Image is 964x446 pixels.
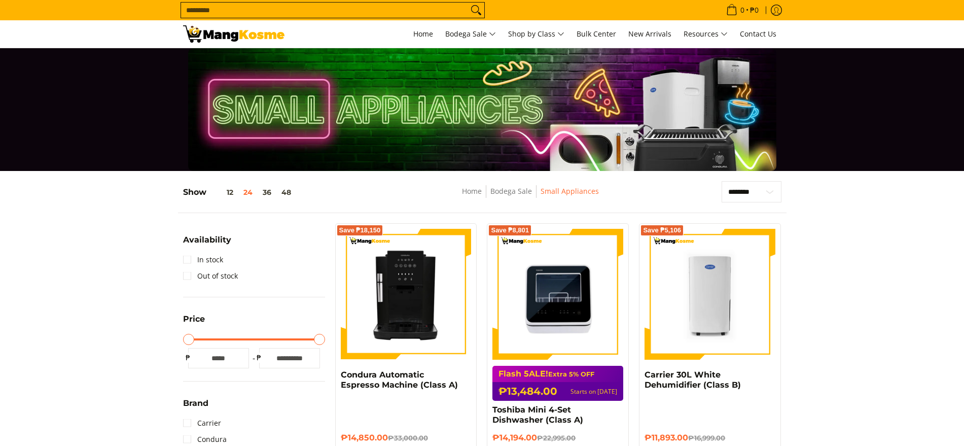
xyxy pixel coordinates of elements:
[183,252,223,268] a: In stock
[183,25,284,43] img: Small Appliances l Mang Kosme: Home Appliances Warehouse Sale
[503,20,569,48] a: Shop by Class
[183,399,208,407] span: Brand
[183,236,231,252] summary: Open
[183,399,208,415] summary: Open
[688,434,725,442] del: ₱16,999.00
[537,434,576,442] del: ₱22,995.00
[623,20,676,48] a: New Arrivals
[183,236,231,244] span: Availability
[413,29,433,39] span: Home
[183,268,238,284] a: Out of stock
[341,370,458,390] a: Condura Automatic Espresso Machine (Class A)
[492,405,583,425] a: Toshiba Mini 4-Set Dishwasher (Class A)
[645,370,741,390] a: Carrier 30L White Dehumidifier (Class B)
[183,187,296,197] h5: Show
[183,315,205,323] span: Price
[739,7,746,14] span: 0
[183,315,205,331] summary: Open
[541,186,599,196] a: Small Appliances
[388,185,673,208] nav: Breadcrumbs
[206,188,238,196] button: 12
[748,7,760,14] span: ₱0
[723,5,762,16] span: •
[508,28,564,41] span: Shop by Class
[468,3,484,18] button: Search
[276,188,296,196] button: 48
[645,229,775,360] img: Carrier 30L White Dehumidifier (Class B)
[572,20,621,48] a: Bulk Center
[735,20,781,48] a: Contact Us
[628,29,671,39] span: New Arrivals
[492,433,623,443] h6: ₱14,194.00
[183,415,221,431] a: Carrier
[295,20,781,48] nav: Main Menu
[679,20,733,48] a: Resources
[462,186,482,196] a: Home
[258,188,276,196] button: 36
[341,433,472,443] h6: ₱14,850.00
[445,28,496,41] span: Bodega Sale
[440,20,501,48] a: Bodega Sale
[643,227,681,233] span: Save ₱5,106
[388,434,428,442] del: ₱33,000.00
[408,20,438,48] a: Home
[238,188,258,196] button: 24
[577,29,616,39] span: Bulk Center
[490,186,532,196] a: Bodega Sale
[339,227,381,233] span: Save ₱18,150
[341,229,472,360] img: Condura Automatic Espresso Machine (Class A)
[740,29,776,39] span: Contact Us
[491,227,529,233] span: Save ₱8,801
[645,433,775,443] h6: ₱11,893.00
[684,28,728,41] span: Resources
[183,353,193,363] span: ₱
[254,353,264,363] span: ₱
[492,229,623,360] img: Toshiba Mini 4-Set Dishwasher (Class A)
